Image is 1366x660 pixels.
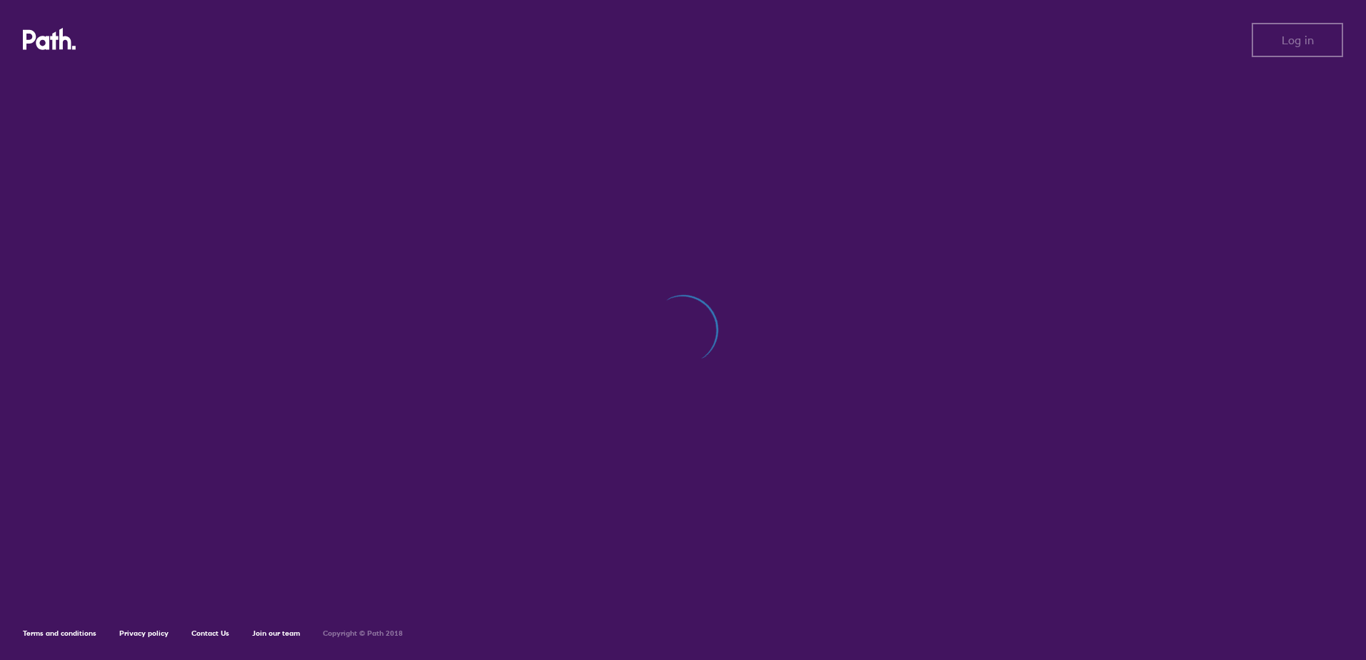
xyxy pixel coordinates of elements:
[323,629,403,638] h6: Copyright © Path 2018
[1282,34,1314,46] span: Log in
[23,629,96,638] a: Terms and conditions
[119,629,169,638] a: Privacy policy
[252,629,300,638] a: Join our team
[191,629,229,638] a: Contact Us
[1252,23,1343,57] button: Log in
